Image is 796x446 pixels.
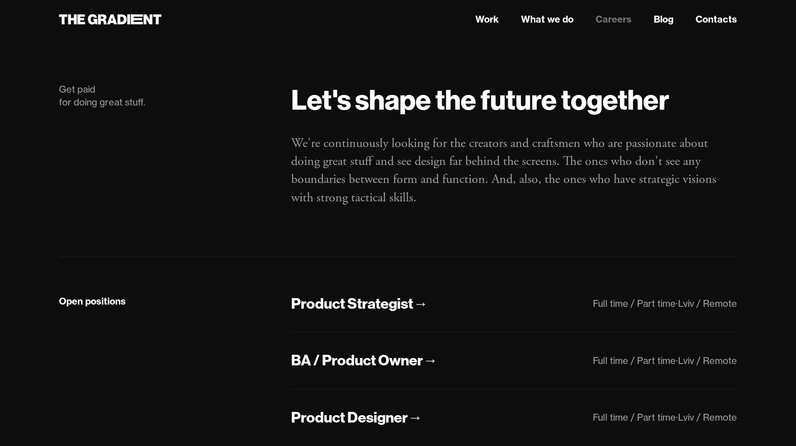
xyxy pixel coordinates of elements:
a: Blog [654,12,673,26]
a: Product Strategist→ [291,294,428,314]
div: → [413,294,428,313]
div: · [676,298,678,309]
div: Full time / Part time [593,411,676,423]
div: Product Designer [291,408,408,427]
div: Lviv / Remote [678,411,737,423]
a: Work [475,12,499,26]
a: BA / Product Owner→ [291,351,438,370]
a: What we do [521,12,574,26]
div: → [423,351,438,370]
div: → [408,408,422,427]
a: Contacts [696,12,737,26]
div: Full time / Part time [593,355,676,366]
a: Product Designer→ [291,408,422,428]
div: Lviv / Remote [678,355,737,366]
div: · [676,355,678,366]
strong: Open positions [59,295,126,307]
div: Full time / Part time [593,298,676,309]
div: Product Strategist [291,294,413,313]
a: Careers [596,12,632,26]
div: · [676,411,678,423]
div: Get paid for doing great stuff. [59,83,273,109]
strong: Let's shape the future together [291,82,669,117]
div: BA / Product Owner [291,351,423,370]
div: Lviv / Remote [678,298,737,309]
p: We're continuously looking for the creators and craftsmen who are passionate about doing great st... [291,135,737,207]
